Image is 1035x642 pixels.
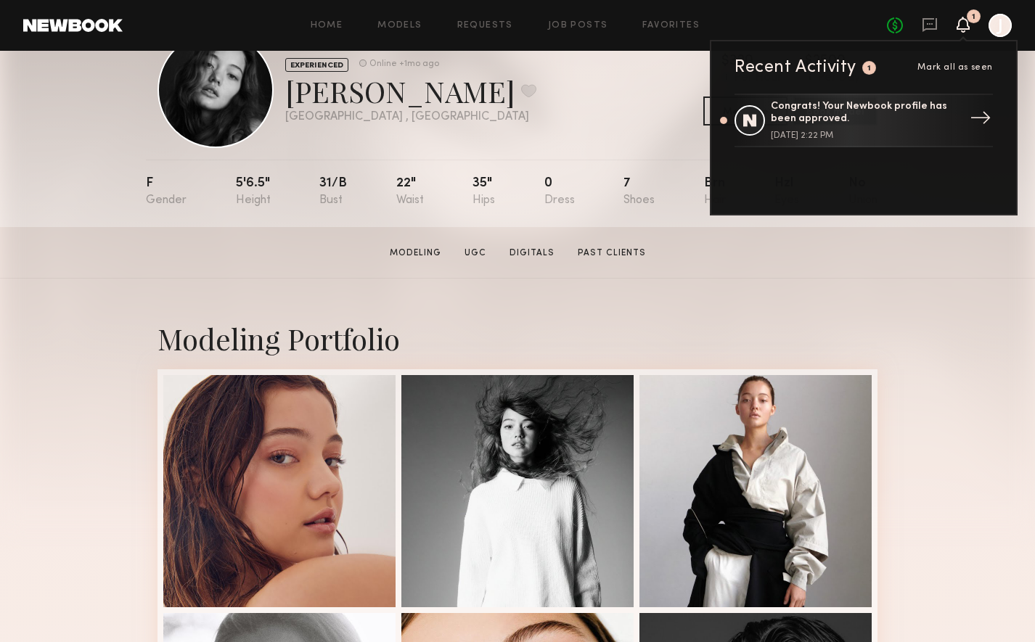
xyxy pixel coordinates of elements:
div: F [146,177,187,207]
div: EXPERIENCED [285,58,348,72]
a: Congrats! Your Newbook profile has been approved.[DATE] 2:22 PM→ [735,94,993,147]
a: Models [377,21,422,30]
a: Modeling [384,247,447,260]
a: Job Posts [548,21,608,30]
a: Home [311,21,343,30]
div: 5'6.5" [236,177,271,207]
a: Favorites [642,21,700,30]
a: UGC [459,247,492,260]
div: [GEOGRAPHIC_DATA] , [GEOGRAPHIC_DATA] [285,111,536,123]
div: Modeling Portfolio [157,319,877,358]
div: 35" [472,177,495,207]
a: Digitals [504,247,560,260]
div: → [964,102,997,139]
a: Requests [457,21,513,30]
div: Brn [704,177,726,207]
span: Mark all as seen [917,63,993,72]
button: Message [703,96,787,125]
div: [DATE] 2:22 PM [771,131,960,140]
div: [PERSON_NAME] [285,72,536,110]
div: 0 [544,177,575,207]
div: 22" [396,177,424,207]
div: Recent Activity [735,59,856,76]
div: 1 [867,65,872,73]
div: Online +1mo ago [369,59,439,69]
a: Past Clients [572,247,652,260]
div: 1 [972,13,975,21]
div: 31/b [319,177,347,207]
a: J [989,14,1012,37]
div: Congrats! Your Newbook profile has been approved. [771,101,960,125]
div: 7 [623,177,655,207]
